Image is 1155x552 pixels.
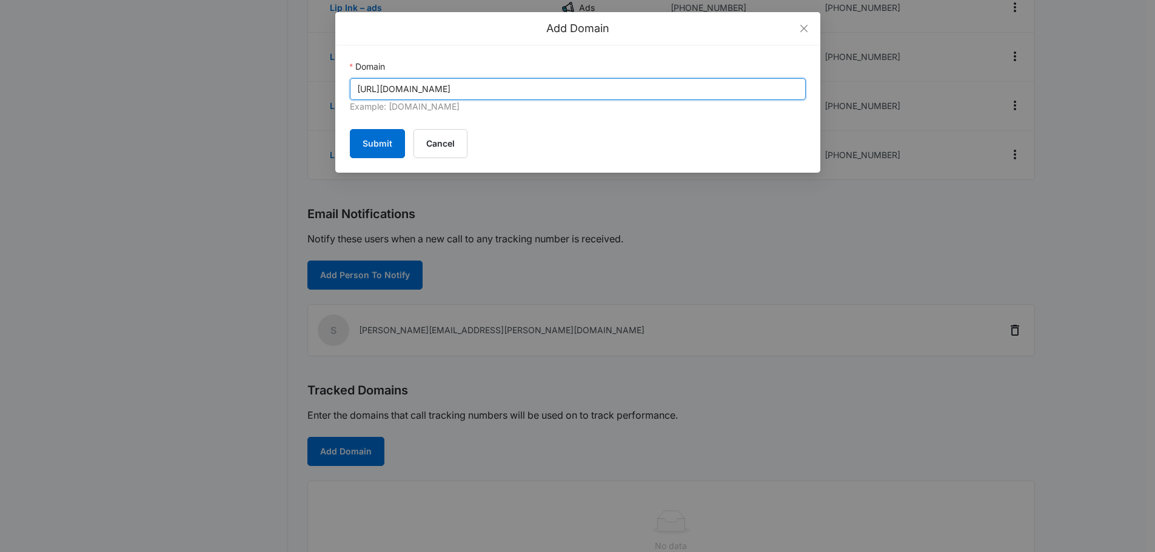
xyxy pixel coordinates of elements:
[350,22,806,35] div: Add Domain
[350,129,405,158] button: Submit
[799,24,809,33] span: close
[350,60,385,73] label: Domain
[350,78,806,100] input: Domain
[350,100,806,115] div: Example: [DOMAIN_NAME]
[413,129,467,158] button: Cancel
[788,12,820,45] button: Close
